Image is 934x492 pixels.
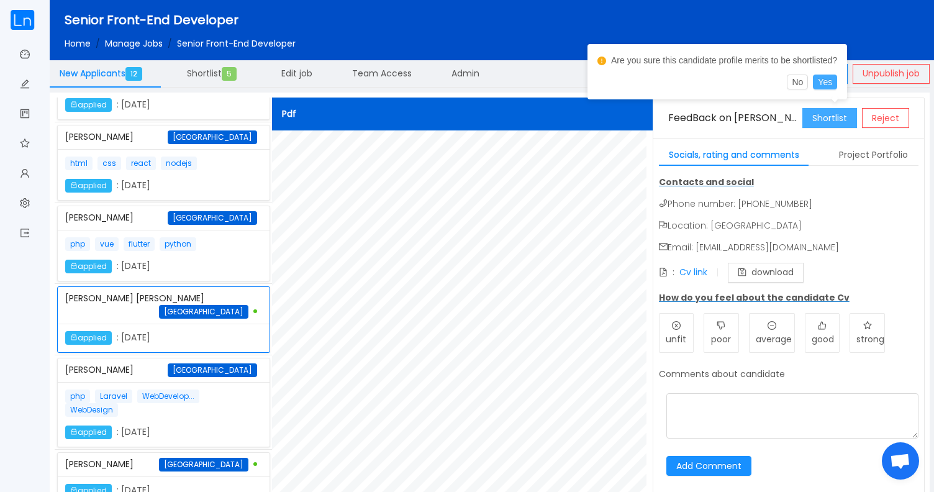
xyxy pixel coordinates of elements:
div: : [DATE] [65,331,213,345]
span: Comments about candidate [659,368,785,380]
p: How do you feel about the candidate Cv [659,291,918,304]
a: icon: project [20,102,30,128]
i: icon: minus-circle [768,321,776,330]
div: : [673,266,674,279]
i: icon: phone [659,199,668,207]
span: [PERSON_NAME] [65,363,134,376]
i: icon: dislike [717,321,725,330]
span: php [65,389,90,403]
span: strong [856,333,884,345]
a: icon: setting [20,191,30,217]
div: : [DATE] [65,98,213,112]
span: applied [65,260,112,273]
i: icon: close-circle [672,321,681,330]
span: 12 [125,67,142,81]
a: icon: star [20,132,30,158]
img: cropped.59e8b842.png [10,10,35,30]
div: Ouvrir le chat [882,442,919,480]
div: Socials, rating and comments [659,143,809,166]
span: Admin [451,67,479,80]
span: php [65,237,90,251]
div: : [DATE] [65,157,213,193]
span: poor [711,333,731,345]
span: applied [65,426,112,439]
p: Phone number: [PHONE_NUMBER] [659,198,918,211]
div: : [DATE] [65,389,213,439]
i: icon: file-pdf [659,268,668,276]
span: FeedBack on [PERSON_NAME] [PERSON_NAME] [668,111,902,125]
span: [PERSON_NAME] [PERSON_NAME] [65,292,204,304]
span: [PERSON_NAME] [65,130,134,143]
span: WebDesign [65,403,118,417]
span: Senior Front-End Developer [177,37,296,50]
span: applied [65,98,112,112]
span: Team Access [352,67,412,80]
i: icon: inbox [70,334,78,341]
a: Manage Jobs [105,37,163,50]
span: [GEOGRAPHIC_DATA] [168,363,257,377]
span: Pdf [282,107,296,120]
p: Contacts and social [659,176,918,189]
span: good [812,333,834,345]
span: [PERSON_NAME] [65,458,134,470]
button: Add Comment [666,456,751,476]
span: WebDevelop... [137,389,199,403]
span: Senior Front-End Developer [65,11,238,29]
i: icon: inbox [70,262,78,270]
span: / [168,37,172,50]
span: react [126,157,156,170]
span: [GEOGRAPHIC_DATA] [168,211,257,225]
span: [PERSON_NAME] [65,211,134,224]
button: Unpublish job [853,64,930,84]
span: applied [65,331,112,345]
i: icon: flag [659,221,668,229]
span: flutter [124,237,155,251]
span: css [97,157,121,170]
button: Reject [862,108,909,128]
button: icon: savedownload [728,263,804,283]
span: [GEOGRAPHIC_DATA] [168,130,257,144]
a: Cv link [679,266,707,278]
a: icon: edit [20,72,30,98]
a: icon: user [20,162,30,188]
i: icon: inbox [70,101,78,108]
span: 5 [222,67,237,81]
i: icon: inbox [70,181,78,189]
span: applied [65,179,112,193]
i: icon: star [863,321,872,330]
a: icon: dashboard [20,42,30,68]
i: icon: inbox [70,428,78,435]
span: New Applicants [60,67,147,80]
i: icon: like [818,321,827,330]
span: average [756,333,792,345]
span: nodejs [161,157,197,170]
span: [GEOGRAPHIC_DATA] [159,458,248,471]
p: Email: [EMAIL_ADDRESS][DOMAIN_NAME] [659,241,918,254]
button: No [787,75,808,89]
span: unfit [666,333,686,345]
div: Project Portfolio [829,143,918,166]
div: Are you sure this candidate profile merits to be shortlisted? [597,54,837,67]
span: html [65,157,93,170]
i: icon: exclamation-circle [597,57,606,65]
span: vue [95,237,119,251]
p: Location: [GEOGRAPHIC_DATA] [659,219,918,232]
span: Shortlist [187,67,242,80]
span: [GEOGRAPHIC_DATA] [159,305,248,319]
span: Laravel [95,389,132,403]
div: : [DATE] [65,237,213,273]
span: Edit job [281,67,312,80]
a: Home [65,37,91,50]
span: python [160,237,196,251]
button: Yes [813,75,837,89]
button: Shortlist [802,108,857,128]
span: / [96,37,100,50]
i: icon: mail [659,242,668,251]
